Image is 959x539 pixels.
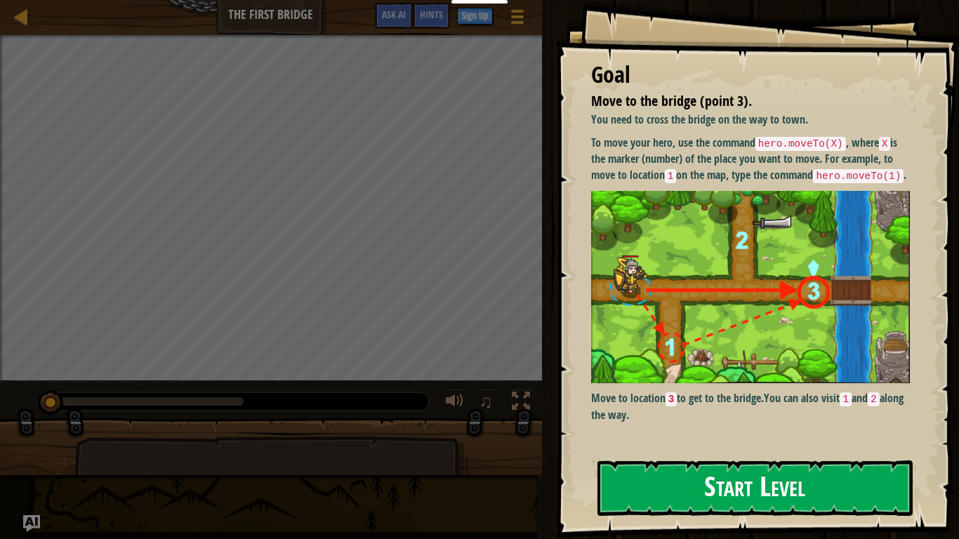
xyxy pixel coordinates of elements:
button: Sign Up [457,8,493,25]
code: 1 [840,392,852,406]
code: 2 [868,392,880,406]
button: Adjust volume [441,389,469,418]
div: Goal [591,59,910,91]
button: Start Level [597,460,913,516]
p: To move your hero, use the command , where is the marker (number) of the place you want to move. ... [591,135,910,184]
button: ♫ [476,389,500,418]
span: Move to the bridge (point 3). [591,91,752,110]
span: ♫ [479,391,493,412]
code: 3 [666,392,677,406]
strong: Move to location to get to the bridge. [591,390,765,406]
code: hero.moveTo(1) [813,169,904,183]
code: 1 [665,169,677,183]
code: X [879,137,891,151]
button: Toggle fullscreen [507,389,535,418]
code: hero.moveTo(X) [755,137,846,151]
img: M7l1b [591,191,910,384]
span: Hints [420,8,443,21]
span: Ask AI [382,8,406,21]
p: You can also visit and along the way. [591,390,910,422]
p: You need to cross the bridge on the way to town. [591,112,910,128]
button: Ask AI [23,515,40,532]
li: Move to the bridge (point 3). [574,91,906,112]
button: Ask AI [375,3,413,29]
button: Show game menu [500,3,535,36]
